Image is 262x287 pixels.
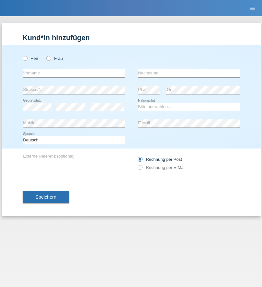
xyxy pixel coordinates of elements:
[46,56,51,60] input: Frau
[46,56,63,61] label: Frau
[23,56,27,60] input: Herr
[249,5,256,12] i: menu
[36,194,56,200] span: Speichern
[23,34,240,42] h1: Kund*in hinzufügen
[138,157,182,162] label: Rechnung per Post
[138,165,142,173] input: Rechnung per E-Mail
[23,56,39,61] label: Herr
[246,6,259,10] a: menu
[138,165,186,170] label: Rechnung per E-Mail
[138,157,142,165] input: Rechnung per Post
[23,191,69,203] button: Speichern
